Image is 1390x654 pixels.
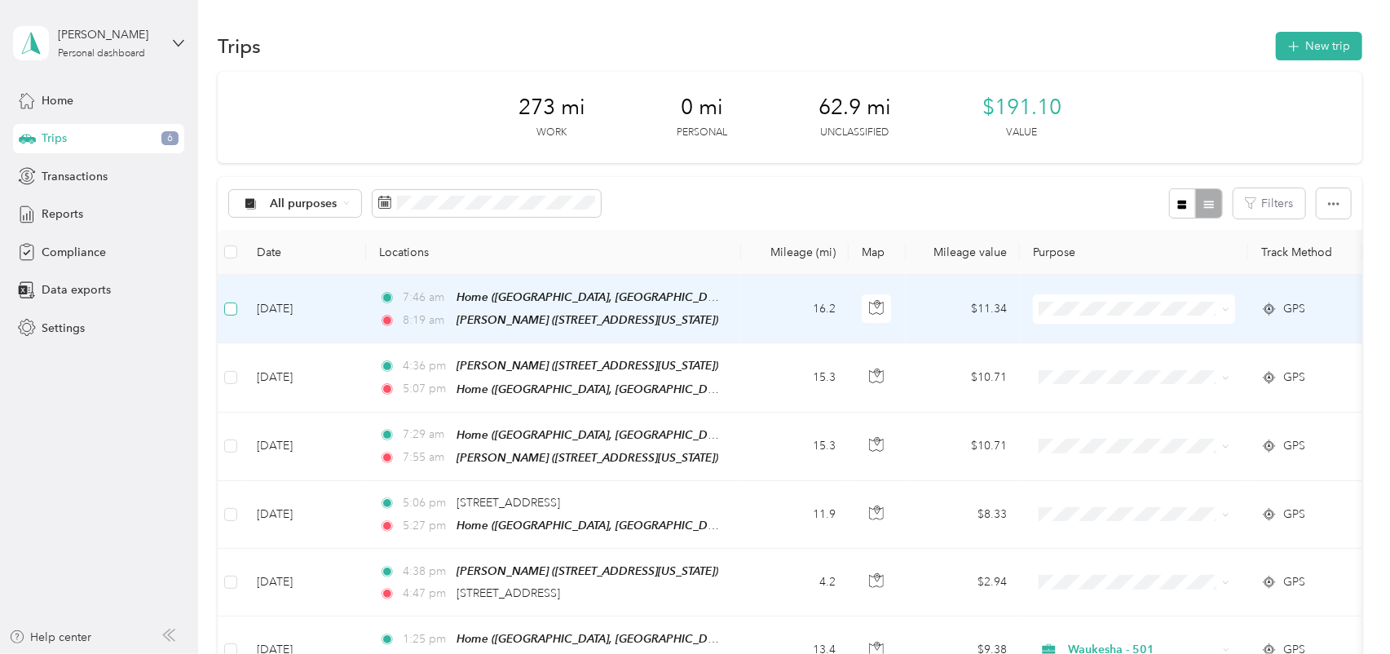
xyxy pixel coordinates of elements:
[457,564,718,577] span: [PERSON_NAME] ([STREET_ADDRESS][US_STATE])
[403,630,449,648] span: 1:25 pm
[457,496,560,510] span: [STREET_ADDRESS]
[741,413,849,481] td: 15.3
[1020,230,1248,275] th: Purpose
[1283,300,1305,318] span: GPS
[244,275,366,343] td: [DATE]
[457,313,718,326] span: [PERSON_NAME] ([STREET_ADDRESS][US_STATE])
[741,481,849,549] td: 11.9
[42,168,108,185] span: Transactions
[1299,563,1390,654] iframe: Everlance-gr Chat Button Frame
[906,549,1020,616] td: $2.94
[42,281,111,298] span: Data exports
[403,380,449,398] span: 5:07 pm
[741,230,849,275] th: Mileage (mi)
[1283,437,1305,455] span: GPS
[244,343,366,412] td: [DATE]
[741,343,849,412] td: 15.3
[849,230,906,275] th: Map
[42,92,73,109] span: Home
[244,549,366,616] td: [DATE]
[366,230,741,275] th: Locations
[457,632,796,646] span: Home ([GEOGRAPHIC_DATA], [GEOGRAPHIC_DATA], [US_STATE])
[518,95,585,121] span: 273 mi
[1248,230,1362,275] th: Track Method
[244,413,366,481] td: [DATE]
[457,451,718,464] span: [PERSON_NAME] ([STREET_ADDRESS][US_STATE])
[677,126,727,140] p: Personal
[403,426,449,444] span: 7:29 am
[457,382,796,396] span: Home ([GEOGRAPHIC_DATA], [GEOGRAPHIC_DATA], [US_STATE])
[403,289,449,307] span: 7:46 am
[244,481,366,549] td: [DATE]
[906,481,1020,549] td: $8.33
[9,629,92,646] button: Help center
[42,205,83,223] span: Reports
[906,413,1020,481] td: $10.71
[403,585,449,603] span: 4:47 pm
[741,549,849,616] td: 4.2
[42,130,67,147] span: Trips
[403,494,449,512] span: 5:06 pm
[820,126,889,140] p: Unclassified
[1006,126,1037,140] p: Value
[42,320,85,337] span: Settings
[906,230,1020,275] th: Mileage value
[161,131,179,146] span: 6
[982,95,1061,121] span: $191.10
[270,198,338,210] span: All purposes
[58,49,145,59] div: Personal dashboard
[1276,32,1362,60] button: New trip
[403,563,449,581] span: 4:38 pm
[906,343,1020,412] td: $10.71
[741,275,849,343] td: 16.2
[58,26,160,43] div: [PERSON_NAME]
[1283,369,1305,387] span: GPS
[457,519,796,532] span: Home ([GEOGRAPHIC_DATA], [GEOGRAPHIC_DATA], [US_STATE])
[906,275,1020,343] td: $11.34
[42,244,106,261] span: Compliance
[1283,573,1305,591] span: GPS
[403,312,449,329] span: 8:19 am
[819,95,891,121] span: 62.9 mi
[457,290,796,304] span: Home ([GEOGRAPHIC_DATA], [GEOGRAPHIC_DATA], [US_STATE])
[403,449,449,466] span: 7:55 am
[536,126,567,140] p: Work
[218,38,261,55] h1: Trips
[1283,506,1305,524] span: GPS
[457,359,718,372] span: [PERSON_NAME] ([STREET_ADDRESS][US_STATE])
[1233,188,1305,219] button: Filters
[681,95,723,121] span: 0 mi
[403,357,449,375] span: 4:36 pm
[457,428,796,442] span: Home ([GEOGRAPHIC_DATA], [GEOGRAPHIC_DATA], [US_STATE])
[244,230,366,275] th: Date
[457,586,560,600] span: [STREET_ADDRESS]
[403,517,449,535] span: 5:27 pm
